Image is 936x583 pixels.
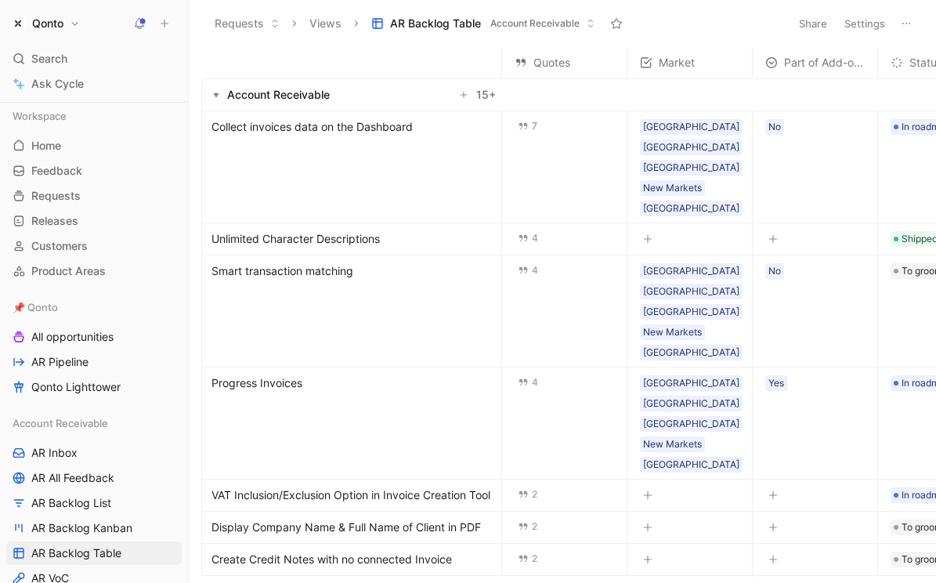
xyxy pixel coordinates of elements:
a: AR All Feedback [6,466,182,490]
a: 2 [515,486,540,503]
div: [GEOGRAPHIC_DATA] [643,375,739,391]
div: [GEOGRAPHIC_DATA] [643,284,739,299]
button: Share [792,13,834,34]
a: All opportunities [6,325,182,349]
button: AR Backlog TableAccount Receivable [364,12,602,35]
div: New Markets [643,324,702,340]
span: 📌 Qonto [13,299,58,315]
a: AR Backlog List [6,491,182,515]
div: [GEOGRAPHIC_DATA] [643,119,739,135]
div: [GEOGRAPHIC_DATA] [643,263,739,279]
button: 4 [515,230,541,247]
a: AR Backlog Table [6,541,182,565]
a: VAT Inclusion/Exclusion Option in Invoice Creation Tool [211,486,495,505]
div: [GEOGRAPHIC_DATA] [643,304,739,320]
button: QontoQonto [6,13,84,34]
a: Unlimited Character Descriptions [211,230,495,248]
div: [GEOGRAPHIC_DATA] [643,139,739,155]
span: Workspace [13,108,67,124]
span: 2 [532,554,537,563]
span: Home [31,138,61,154]
div: Account Receivable [6,411,182,435]
div: [GEOGRAPHIC_DATA] [643,201,739,216]
span: Smart transaction matching [211,262,353,281]
span: Quotes [533,53,570,72]
a: Feedback [6,159,182,183]
span: AR Backlog Table [31,545,121,561]
h1: Qonto [32,16,63,31]
span: Market [659,53,695,72]
span: AR Backlog Kanban [31,520,132,536]
div: No [768,119,781,135]
button: 4 [515,374,541,391]
span: 4 [532,234,538,243]
a: Home [6,134,182,158]
div: [GEOGRAPHIC_DATA] [643,457,739,473]
a: AR Backlog Kanban [6,516,182,540]
div: No [768,263,781,279]
img: Qonto [10,16,26,31]
div: [GEOGRAPHIC_DATA] [643,416,739,432]
div: New Markets [643,436,702,452]
div: 📌 QontoAll opportunitiesAR PipelineQonto Lighttower [6,295,182,399]
div: Yes [768,375,784,391]
span: 2 [532,522,537,531]
button: 7 [515,118,540,135]
div: [GEOGRAPHIC_DATA] [643,345,739,360]
button: 2 [515,550,540,567]
a: Smart transaction matching [211,262,495,281]
a: Create Credit Notes with no connected Invoice [211,550,495,569]
span: 4 [532,266,538,275]
a: Releases [6,209,182,233]
span: Collect invoices data on the Dashboard [211,118,413,136]
button: 4 [515,262,541,279]
span: 4 [532,378,538,387]
div: New Markets [643,180,702,196]
a: Collect invoices data on the Dashboard [211,118,495,136]
span: VAT Inclusion/Exclusion Option in Invoice Creation Tool [211,486,490,505]
a: Progress Invoices [211,374,495,393]
a: AR Pipeline [6,350,182,374]
span: AR Pipeline [31,354,89,370]
span: Display Company Name & Full Name of Client in PDF [211,518,481,537]
a: Display Company Name & Full Name of Client in PDF [211,518,495,537]
span: AR Backlog List [31,495,111,511]
span: Ask Cycle [31,74,84,93]
span: Feedback [31,163,82,179]
span: AR Inbox [31,445,78,461]
span: Progress Invoices [211,374,302,393]
button: Views [302,12,349,35]
a: AR Inbox [6,441,182,465]
span: Part of Add-on? [784,53,865,72]
span: AR All Feedback [31,470,114,486]
span: 7 [532,121,537,131]
span: 15 + [476,85,496,104]
span: Unlimited Character Descriptions [211,230,380,248]
span: Account Receivable [490,16,580,31]
a: Qonto Lighttower [6,375,182,399]
div: [GEOGRAPHIC_DATA] [643,160,739,176]
span: 2 [532,490,537,499]
div: 📌 Qonto [6,295,182,319]
span: Releases [31,213,78,229]
a: Product Areas [6,259,182,283]
div: Workspace [6,104,182,128]
a: Requests [6,184,182,208]
div: Account Receivable [227,85,330,104]
a: Ask Cycle [6,72,182,96]
button: 2 [515,518,540,535]
span: Search [31,49,67,68]
button: Requests [208,12,287,35]
button: Settings [837,13,892,34]
span: All opportunities [31,329,114,345]
span: Requests [31,188,81,204]
span: Account Receivable [13,415,108,431]
a: Customers [6,234,182,258]
div: Search [6,47,182,71]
